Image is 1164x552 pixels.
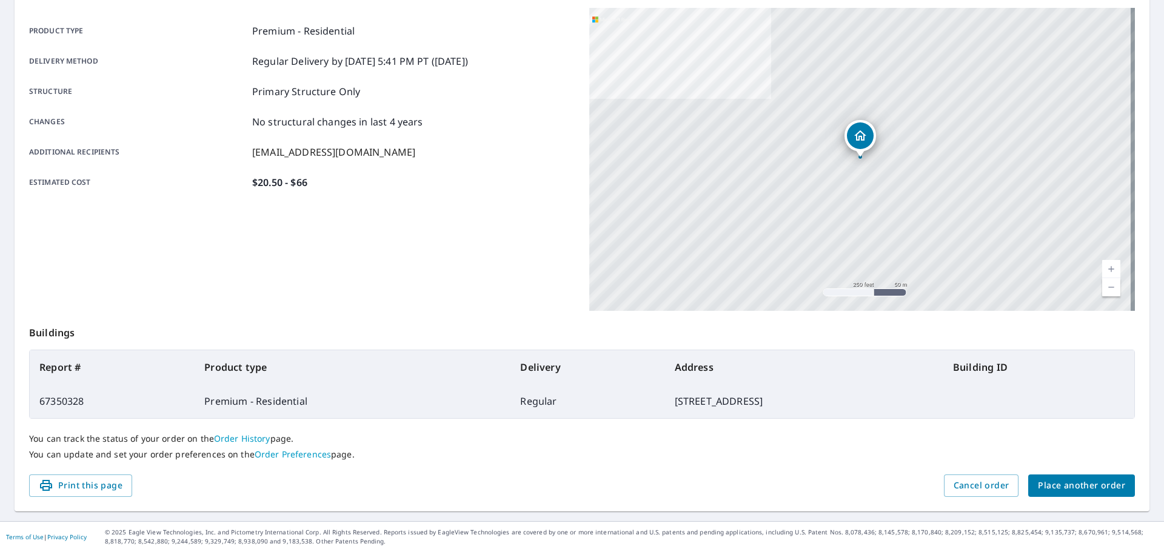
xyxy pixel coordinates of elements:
div: Dropped pin, building 1, Residential property, 2101 Highway 62 NW Corydon, IN 47112 [845,120,876,158]
a: Privacy Policy [47,533,87,541]
p: Additional recipients [29,145,247,159]
p: Regular Delivery by [DATE] 5:41 PM PT ([DATE]) [252,54,468,68]
p: Estimated cost [29,175,247,190]
a: Current Level 17, Zoom Out [1102,278,1120,296]
button: Place another order [1028,474,1135,497]
td: Premium - Residential [195,384,510,418]
a: Terms of Use [6,533,44,541]
p: No structural changes in last 4 years [252,115,423,129]
span: Place another order [1038,478,1125,493]
button: Print this page [29,474,132,497]
p: Buildings [29,311,1135,350]
span: Print this page [39,478,122,493]
a: Order History [214,433,270,444]
p: You can update and set your order preferences on the page. [29,449,1135,460]
td: 67350328 [30,384,195,418]
p: You can track the status of your order on the page. [29,433,1135,444]
span: Cancel order [954,478,1009,493]
p: Changes [29,115,247,129]
p: | [6,533,87,540]
th: Address [665,350,943,384]
p: Primary Structure Only [252,84,360,99]
p: $20.50 - $66 [252,175,307,190]
p: Structure [29,84,247,99]
a: Order Preferences [255,448,331,460]
p: Premium - Residential [252,24,355,38]
p: [EMAIL_ADDRESS][DOMAIN_NAME] [252,145,415,159]
th: Delivery [510,350,664,384]
th: Product type [195,350,510,384]
th: Building ID [943,350,1134,384]
p: Delivery method [29,54,247,68]
th: Report # [30,350,195,384]
td: Regular [510,384,664,418]
button: Cancel order [944,474,1019,497]
p: Product type [29,24,247,38]
p: © 2025 Eagle View Technologies, Inc. and Pictometry International Corp. All Rights Reserved. Repo... [105,528,1158,546]
td: [STREET_ADDRESS] [665,384,943,418]
a: Current Level 17, Zoom In [1102,260,1120,278]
